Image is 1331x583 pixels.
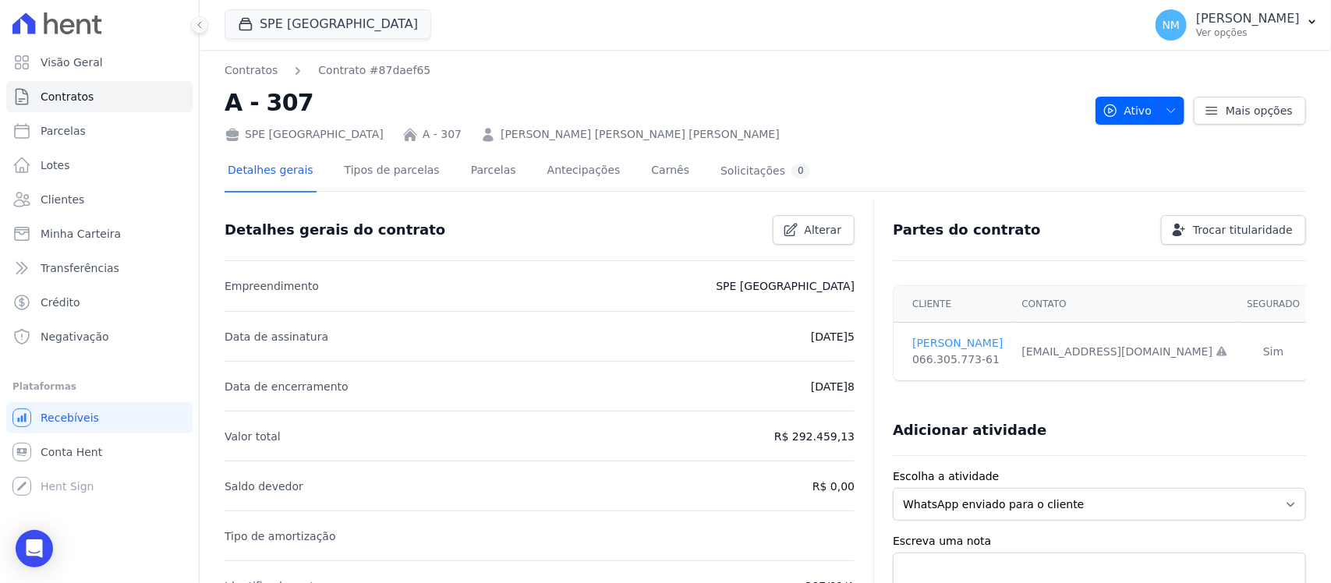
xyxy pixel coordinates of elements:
[41,157,70,173] span: Lotes
[6,81,193,112] a: Contratos
[318,62,430,79] a: Contrato #87daef65
[342,151,443,193] a: Tipos de parcelas
[1237,286,1309,323] th: Segurado
[41,444,102,460] span: Conta Hent
[6,436,193,468] a: Conta Hent
[225,221,445,239] h3: Detalhes gerais do contrato
[720,164,810,178] div: Solicitações
[544,151,624,193] a: Antecipações
[1226,103,1293,118] span: Mais opções
[468,151,519,193] a: Parcelas
[423,126,462,143] a: A - 307
[1237,323,1309,381] td: Sim
[773,215,855,245] a: Alterar
[41,410,99,426] span: Recebíveis
[1161,215,1306,245] a: Trocar titularidade
[805,222,842,238] span: Alterar
[1196,26,1300,39] p: Ver opções
[1096,97,1185,125] button: Ativo
[225,151,317,193] a: Detalhes gerais
[225,126,384,143] div: SPE [GEOGRAPHIC_DATA]
[6,218,193,249] a: Minha Carteira
[648,151,692,193] a: Carnês
[893,421,1046,440] h3: Adicionar atividade
[12,377,186,396] div: Plataformas
[811,377,855,396] p: [DATE]8
[225,377,349,396] p: Data de encerramento
[1193,222,1293,238] span: Trocar titularidade
[225,427,281,446] p: Valor total
[6,287,193,318] a: Crédito
[225,85,1083,120] h2: A - 307
[893,533,1306,549] label: Escreva uma nota
[1103,97,1152,125] span: Ativo
[791,164,810,178] div: 0
[912,352,1003,368] div: 066.305.773-61
[774,427,855,446] p: R$ 292.459,13
[225,327,328,346] p: Data de assinatura
[1194,97,1306,125] a: Mais opções
[894,286,1012,323] th: Cliente
[1013,286,1238,323] th: Contato
[1163,19,1181,30] span: NM
[41,295,80,310] span: Crédito
[811,327,855,346] p: [DATE]5
[1196,11,1300,26] p: [PERSON_NAME]
[6,47,193,78] a: Visão Geral
[893,468,1306,485] label: Escolha a atividade
[41,123,86,139] span: Parcelas
[6,402,193,433] a: Recebíveis
[225,477,303,496] p: Saldo devedor
[6,253,193,284] a: Transferências
[16,530,53,567] div: Open Intercom Messenger
[6,150,193,181] a: Lotes
[717,151,813,193] a: Solicitações0
[912,335,1003,352] a: [PERSON_NAME]
[41,55,103,70] span: Visão Geral
[6,321,193,352] a: Negativação
[812,477,855,496] p: R$ 0,00
[716,277,855,295] p: SPE [GEOGRAPHIC_DATA]
[41,329,109,344] span: Negativação
[1022,344,1229,360] div: [EMAIL_ADDRESS][DOMAIN_NAME]
[225,527,336,546] p: Tipo de amortização
[225,62,278,79] a: Contratos
[41,260,119,276] span: Transferências
[6,184,193,215] a: Clientes
[41,226,121,242] span: Minha Carteira
[6,115,193,147] a: Parcelas
[225,62,430,79] nav: Breadcrumb
[501,126,780,143] a: [PERSON_NAME] [PERSON_NAME] [PERSON_NAME]
[41,89,94,104] span: Contratos
[225,62,1083,79] nav: Breadcrumb
[1143,3,1331,47] button: NM [PERSON_NAME] Ver opções
[225,277,319,295] p: Empreendimento
[225,9,431,39] button: SPE [GEOGRAPHIC_DATA]
[893,221,1041,239] h3: Partes do contrato
[41,192,84,207] span: Clientes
